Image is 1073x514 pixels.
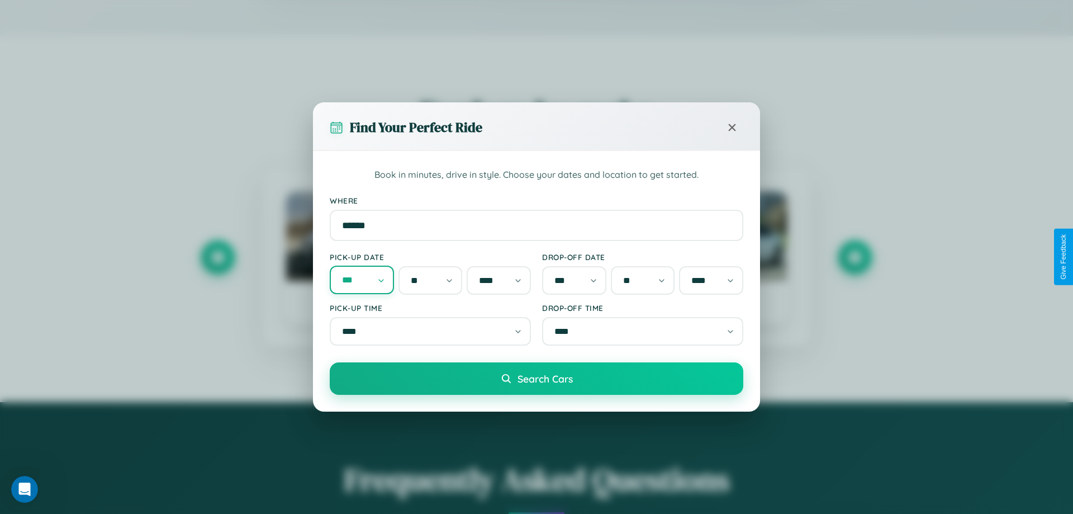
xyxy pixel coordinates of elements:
[330,303,531,313] label: Pick-up Time
[517,372,573,385] span: Search Cars
[330,168,743,182] p: Book in minutes, drive in style. Choose your dates and location to get started.
[542,252,743,262] label: Drop-off Date
[542,303,743,313] label: Drop-off Time
[330,196,743,205] label: Where
[330,252,531,262] label: Pick-up Date
[350,118,482,136] h3: Find Your Perfect Ride
[330,362,743,395] button: Search Cars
